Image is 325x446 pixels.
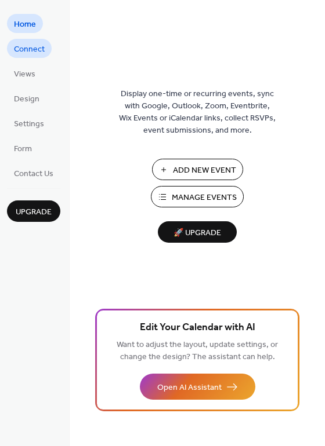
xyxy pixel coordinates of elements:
span: Upgrade [16,206,52,218]
a: Home [7,14,43,33]
span: Settings [14,118,44,130]
span: Home [14,19,36,31]
a: Form [7,138,39,158]
button: 🚀 Upgrade [158,221,237,243]
span: Manage Events [172,192,237,204]
span: Add New Event [173,164,236,177]
a: Views [7,64,42,83]
span: Views [14,68,35,81]
span: Design [14,93,39,105]
button: Manage Events [151,186,244,207]
span: Edit Your Calendar with AI [140,320,255,336]
span: 🚀 Upgrade [165,225,230,241]
a: Connect [7,39,52,58]
span: Display one-time or recurring events, sync with Google, Outlook, Zoom, Eventbrite, Wix Events or ... [119,88,276,137]
a: Design [7,89,46,108]
span: Want to adjust the layout, update settings, or change the design? The assistant can help. [117,337,278,365]
span: Open AI Assistant [157,382,222,394]
a: Settings [7,114,51,133]
button: Add New Event [152,159,243,180]
span: Connect [14,43,45,56]
span: Contact Us [14,168,53,180]
button: Upgrade [7,200,60,222]
button: Open AI Assistant [140,374,255,400]
a: Contact Us [7,163,60,182]
span: Form [14,143,32,155]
